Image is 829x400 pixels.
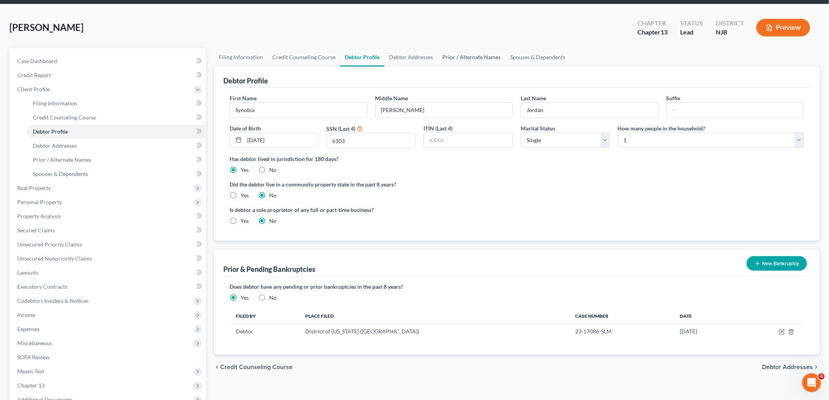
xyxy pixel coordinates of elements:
label: No [269,294,277,302]
label: Is debtor a sole proprietor of any full or part-time business? [230,206,513,214]
div: NJB [716,28,744,37]
span: 4 [818,373,825,380]
label: Does debtor have any pending or prior bankruptcies in the past 8 years? [230,282,804,291]
span: Debtor Addresses [762,364,813,370]
span: Credit Counseling Course [220,364,293,370]
a: Spouses & Dependents [505,48,570,67]
label: SSN (Last 4) [327,125,356,133]
input: -- [230,103,367,118]
th: Case Number [569,308,673,324]
label: Date of Birth [230,124,261,132]
a: Credit Counseling Course [268,48,340,67]
span: Client Profile [17,86,50,92]
a: Unsecured Priority Claims [11,237,206,252]
label: No [269,166,277,174]
span: [PERSON_NAME] [9,22,83,33]
div: Status [680,19,703,28]
span: SOFA Review [17,354,50,360]
span: Case Dashboard [17,58,57,64]
a: Filing Information [214,48,268,67]
button: Debtor Addresses chevron_right [762,364,820,370]
span: Unsecured Nonpriority Claims [17,255,92,262]
a: Executory Contracts [11,280,206,294]
span: Miscellaneous [17,340,52,346]
div: Chapter [637,28,668,37]
a: Credit Report [11,68,206,82]
a: Spouses & Dependents [27,167,206,181]
input: -- [667,103,804,118]
span: Personal Property [17,199,62,205]
a: Prior / Alternate Names [438,48,505,67]
button: chevron_left Credit Counseling Course [214,364,293,370]
input: -- [521,103,658,118]
a: Unsecured Nonpriority Claims [11,252,206,266]
label: First Name [230,94,257,102]
a: Credit Counseling Course [27,110,206,125]
span: Means Test [17,368,44,375]
td: District of [US_STATE] ([GEOGRAPHIC_DATA]) [299,324,569,339]
span: Secured Claims [17,227,55,233]
span: Credit Report [17,72,51,78]
label: ITIN (Last 4) [424,124,453,132]
label: No [269,192,277,199]
th: Place Filed [299,308,569,324]
span: Expenses [17,326,40,332]
i: chevron_right [813,364,820,370]
a: Debtor Addresses [27,139,206,153]
span: Codebtors Insiders & Notices [17,297,89,304]
label: How many people in the household? [618,124,706,132]
div: Lead [680,28,703,37]
a: SOFA Review [11,350,206,364]
label: Middle Name [375,94,408,102]
span: Executory Contracts [17,283,67,290]
iframe: Intercom live chat [802,373,821,392]
label: Yes [241,294,249,302]
input: M.I [376,103,513,118]
a: Debtor Profile [340,48,384,67]
input: XXXX [327,133,416,148]
a: Debtor Profile [27,125,206,139]
span: Chapter 13 [17,382,45,389]
label: Last Name [521,94,546,102]
span: Debtor Addresses [33,142,77,149]
label: Yes [241,192,249,199]
span: Debtor Profile [33,128,68,135]
span: Credit Counseling Course [33,114,96,121]
label: Has debtor lived in jurisdiction for 180 days? [230,155,804,163]
a: Property Analysis [11,209,206,223]
input: MM/DD/YYYY [244,133,319,148]
div: Chapter [637,19,668,28]
span: Filing Information [33,100,77,107]
td: Debtor [230,324,299,339]
label: Marital Status [521,124,555,132]
a: Prior / Alternate Names [27,153,206,167]
span: Unsecured Priority Claims [17,241,82,248]
a: Filing Information [27,96,206,110]
label: Did the debtor live in a community property state in the past 8 years? [230,180,804,188]
input: XXXX [424,133,512,148]
td: 23-17086-SLM [569,324,673,339]
label: Yes [241,217,249,225]
button: Preview [757,19,810,36]
span: Spouses & Dependents [33,170,88,177]
label: No [269,217,277,225]
div: District [716,19,744,28]
div: Prior & Pending Bankruptcies [223,264,315,274]
td: [DATE] [673,324,737,339]
a: Lawsuits [11,266,206,280]
div: Debtor Profile [223,76,268,85]
button: New Bankruptcy [747,256,807,271]
a: Debtor Addresses [384,48,438,67]
span: Income [17,311,35,318]
span: Lawsuits [17,269,38,276]
th: Filed By [230,308,299,324]
label: Yes [241,166,249,174]
span: Property Analysis [17,213,61,219]
label: Suffix [666,94,681,102]
a: Secured Claims [11,223,206,237]
span: 13 [661,28,668,36]
a: Case Dashboard [11,54,206,68]
th: Date [673,308,737,324]
span: Real Property [17,185,51,191]
span: Prior / Alternate Names [33,156,91,163]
